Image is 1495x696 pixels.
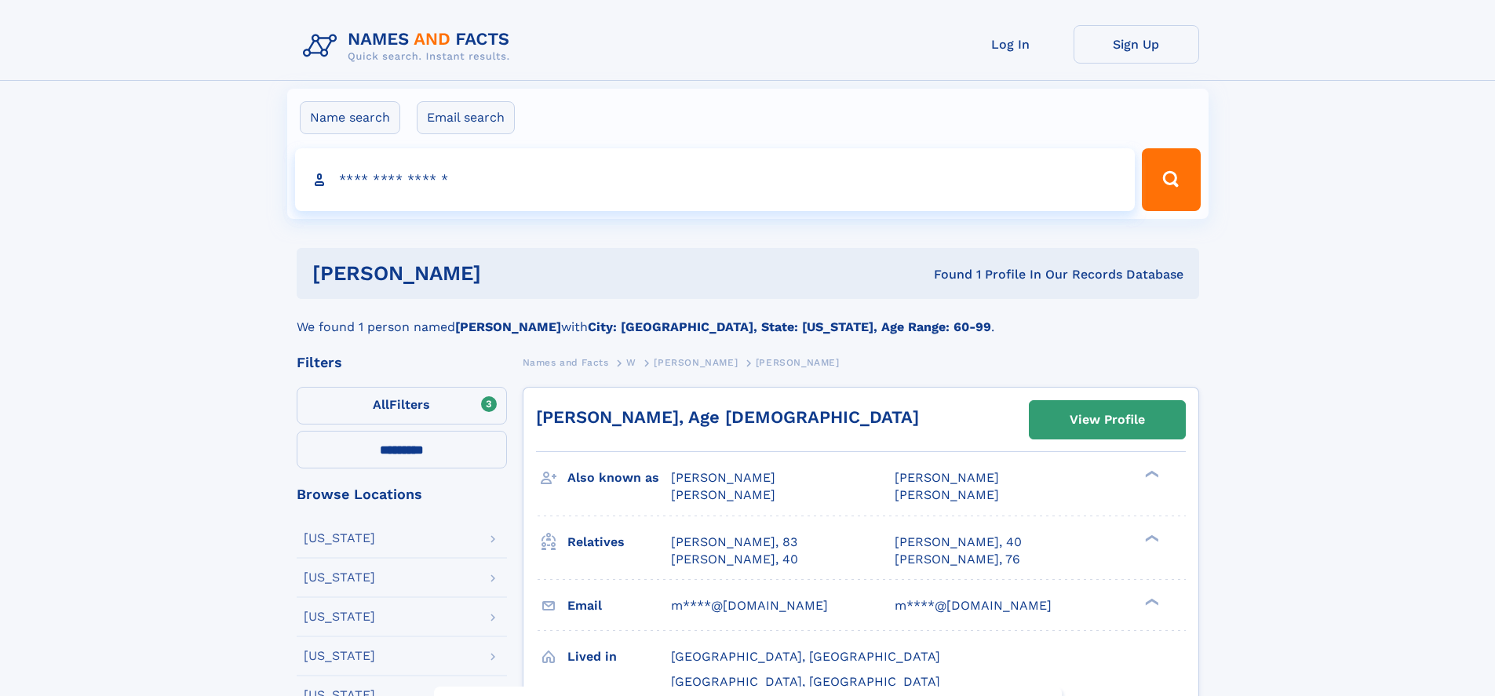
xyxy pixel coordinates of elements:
[297,25,523,67] img: Logo Names and Facts
[455,319,561,334] b: [PERSON_NAME]
[626,352,636,372] a: W
[373,397,389,412] span: All
[1141,469,1160,479] div: ❯
[417,101,515,134] label: Email search
[567,465,671,491] h3: Also known as
[671,487,775,502] span: [PERSON_NAME]
[671,551,798,568] a: [PERSON_NAME], 40
[1074,25,1199,64] a: Sign Up
[1030,401,1185,439] a: View Profile
[1070,402,1145,438] div: View Profile
[297,387,507,425] label: Filters
[297,299,1199,337] div: We found 1 person named with .
[304,571,375,584] div: [US_STATE]
[654,357,738,368] span: [PERSON_NAME]
[707,266,1183,283] div: Found 1 Profile In Our Records Database
[671,534,797,551] a: [PERSON_NAME], 83
[1142,148,1200,211] button: Search Button
[588,319,991,334] b: City: [GEOGRAPHIC_DATA], State: [US_STATE], Age Range: 60-99
[895,487,999,502] span: [PERSON_NAME]
[297,487,507,501] div: Browse Locations
[304,610,375,623] div: [US_STATE]
[671,649,940,664] span: [GEOGRAPHIC_DATA], [GEOGRAPHIC_DATA]
[671,470,775,485] span: [PERSON_NAME]
[671,674,940,689] span: [GEOGRAPHIC_DATA], [GEOGRAPHIC_DATA]
[895,470,999,485] span: [PERSON_NAME]
[626,357,636,368] span: W
[756,357,840,368] span: [PERSON_NAME]
[895,551,1020,568] a: [PERSON_NAME], 76
[295,148,1136,211] input: search input
[304,650,375,662] div: [US_STATE]
[297,355,507,370] div: Filters
[300,101,400,134] label: Name search
[654,352,738,372] a: [PERSON_NAME]
[567,643,671,670] h3: Lived in
[536,407,919,427] a: [PERSON_NAME], Age [DEMOGRAPHIC_DATA]
[567,592,671,619] h3: Email
[948,25,1074,64] a: Log In
[1141,533,1160,543] div: ❯
[1141,596,1160,607] div: ❯
[567,529,671,556] h3: Relatives
[523,352,609,372] a: Names and Facts
[304,532,375,545] div: [US_STATE]
[312,264,708,283] h1: [PERSON_NAME]
[895,534,1022,551] a: [PERSON_NAME], 40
